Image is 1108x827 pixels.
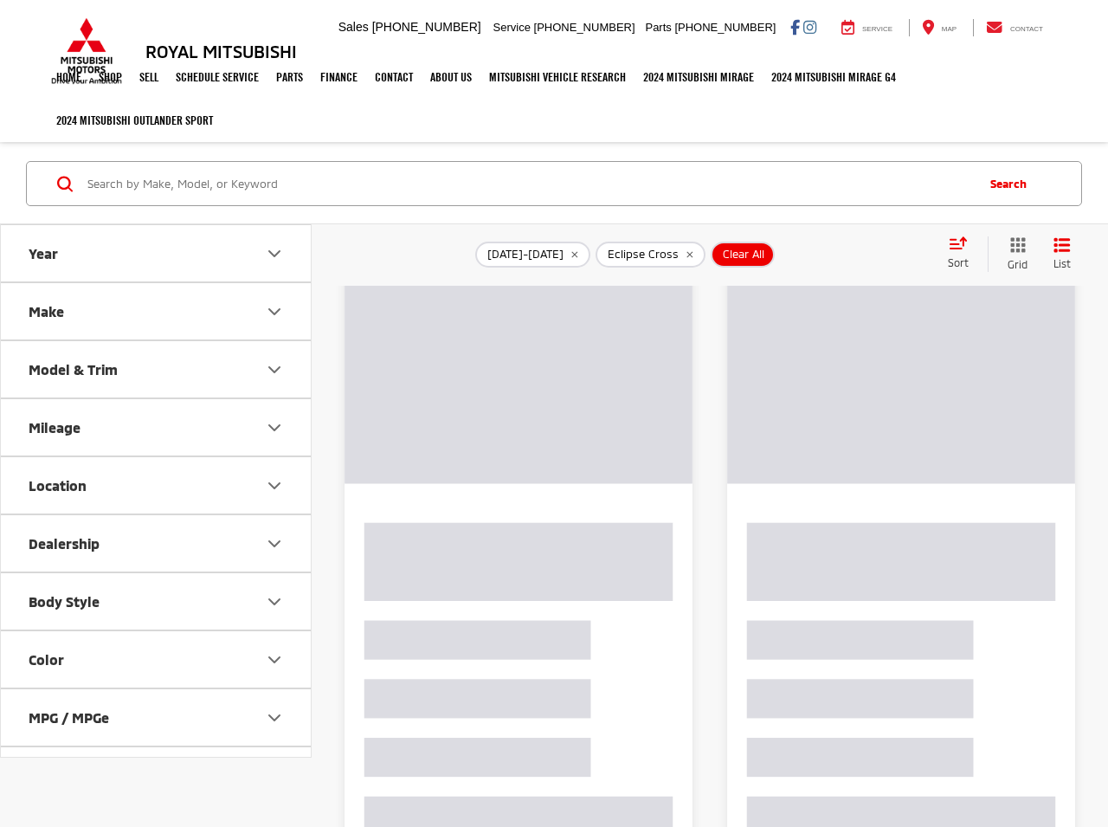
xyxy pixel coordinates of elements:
[264,649,285,669] div: Color
[145,42,297,61] h3: Royal Mitsubishi
[372,20,481,34] span: [PHONE_NUMBER]
[939,236,988,271] button: Select sort value
[264,707,285,727] div: MPG / MPGe
[973,162,1052,205] button: Search
[48,55,90,99] a: Home
[596,242,705,268] button: remove Eclipse%20Cross
[167,55,267,99] a: Schedule Service: Opens in a new tab
[948,256,969,268] span: Sort
[803,20,816,34] a: Instagram: Click to visit our Instagram page
[1,573,312,630] button: Body StyleBody Style
[29,477,87,494] div: Location
[1,399,312,455] button: MileageMileage
[1,631,312,688] button: ColorColor
[29,419,81,436] div: Mileage
[534,21,635,34] span: [PHONE_NUMBER]
[763,55,905,99] a: 2024 Mitsubishi Mirage G4
[1040,236,1084,272] button: List View
[264,475,285,495] div: Location
[29,593,100,610] div: Body Style
[1008,257,1027,272] span: Grid
[942,25,957,33] span: Map
[608,248,679,262] span: Eclipse Cross
[29,535,100,552] div: Dealership
[267,55,312,99] a: Parts: Opens in a new tab
[312,55,366,99] a: Finance
[86,163,973,204] input: Search by Make, Model, or Keyword
[29,651,64,668] div: Color
[635,55,763,99] a: 2024 Mitsubishi Mirage
[366,55,422,99] a: Contact
[264,242,285,263] div: Year
[828,19,905,36] a: Service
[48,17,126,85] img: Mitsubishi
[264,359,285,379] div: Model & Trim
[645,21,671,34] span: Parts
[1,515,312,572] button: DealershipDealership
[1010,25,1043,33] span: Contact
[29,709,109,726] div: MPG / MPGe
[480,55,635,99] a: Mitsubishi Vehicle Research
[1,283,312,339] button: MakeMake
[29,303,64,320] div: Make
[338,20,369,34] span: Sales
[131,55,167,99] a: Sell
[487,248,564,262] span: [DATE]-[DATE]
[1,457,312,514] button: LocationLocation
[264,417,285,437] div: Mileage
[973,19,1056,36] a: Contact
[493,21,531,34] span: Service
[264,300,285,321] div: Make
[674,21,776,34] span: [PHONE_NUMBER]
[29,245,58,262] div: Year
[1,747,312,804] button: Cylinder
[48,99,222,142] a: 2024 Mitsubishi Outlander SPORT
[988,236,1040,272] button: Grid View
[862,25,892,33] span: Service
[723,248,764,262] span: Clear All
[422,55,480,99] a: About Us
[1,225,312,281] button: YearYear
[29,361,118,378] div: Model & Trim
[711,242,775,268] button: Clear All
[1,689,312,746] button: MPG / MPGeMPG / MPGe
[90,55,131,99] a: Shop
[790,20,800,34] a: Facebook: Click to visit our Facebook page
[909,19,969,36] a: Map
[1,341,312,397] button: Model & TrimModel & Trim
[264,533,285,553] div: Dealership
[475,242,590,268] button: remove 2024-2024
[1053,256,1071,271] span: List
[264,591,285,611] div: Body Style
